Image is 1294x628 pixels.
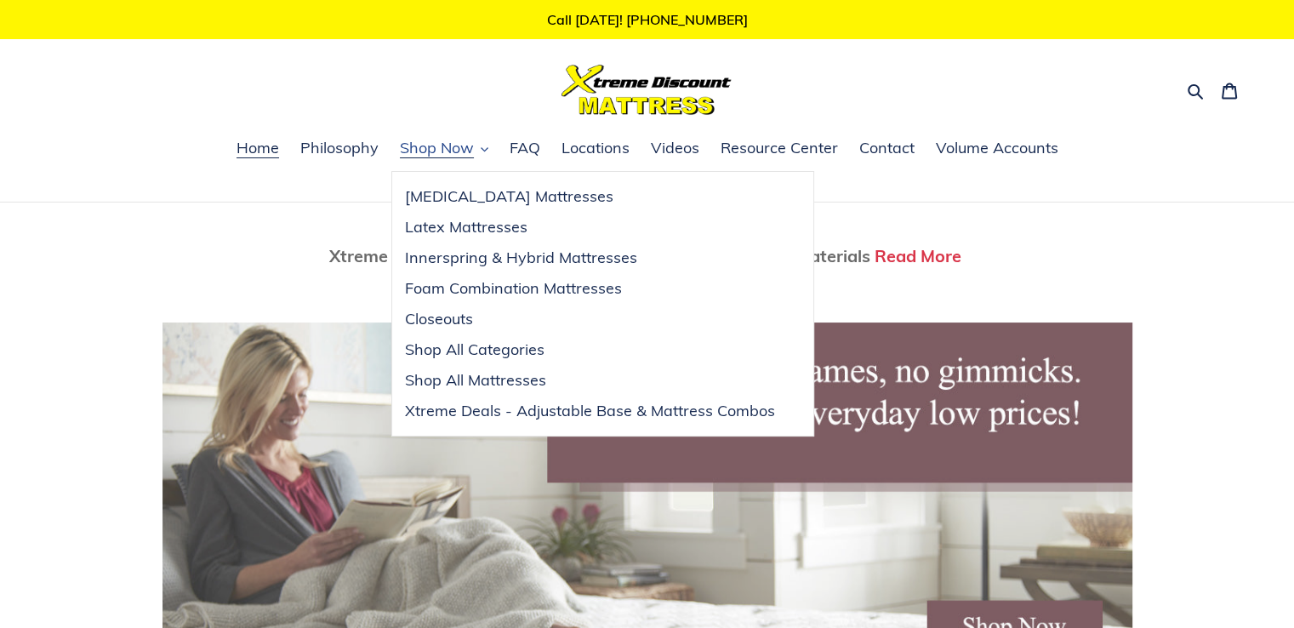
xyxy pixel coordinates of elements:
[392,212,788,243] a: Latex Mattresses
[651,138,699,158] span: Videos
[510,138,540,158] span: FAQ
[561,65,732,115] img: Xtreme Discount Mattress
[392,396,788,426] a: Xtreme Deals - Adjustable Base & Mattress Combos
[875,245,961,266] a: Read More
[712,136,847,162] a: Resource Center
[553,136,638,162] a: Locations
[721,138,838,158] span: Resource Center
[392,334,788,365] a: Shop All Categories
[392,243,788,273] a: Innerspring & Hybrid Mattresses
[329,245,870,266] span: Xtreme Luxury Line Finest Mattresses / Natural & Organic Materials
[405,370,546,391] span: Shop All Mattresses
[501,136,549,162] a: FAQ
[391,136,497,162] button: Shop Now
[292,136,387,162] a: Philosophy
[405,278,622,299] span: Foam Combination Mattresses
[405,248,637,268] span: Innerspring & Hybrid Mattresses
[405,217,527,237] span: Latex Mattresses
[237,138,279,158] span: Home
[851,136,923,162] a: Contact
[405,340,544,360] span: Shop All Categories
[300,138,379,158] span: Philosophy
[859,138,915,158] span: Contact
[405,186,613,207] span: [MEDICAL_DATA] Mattresses
[936,138,1058,158] span: Volume Accounts
[392,304,788,334] a: Closeouts
[927,136,1067,162] a: Volume Accounts
[228,136,288,162] a: Home
[405,309,473,329] span: Closeouts
[392,365,788,396] a: Shop All Mattresses
[400,138,474,158] span: Shop Now
[392,181,788,212] a: [MEDICAL_DATA] Mattresses
[405,401,775,421] span: Xtreme Deals - Adjustable Base & Mattress Combos
[642,136,708,162] a: Videos
[561,138,630,158] span: Locations
[392,273,788,304] a: Foam Combination Mattresses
